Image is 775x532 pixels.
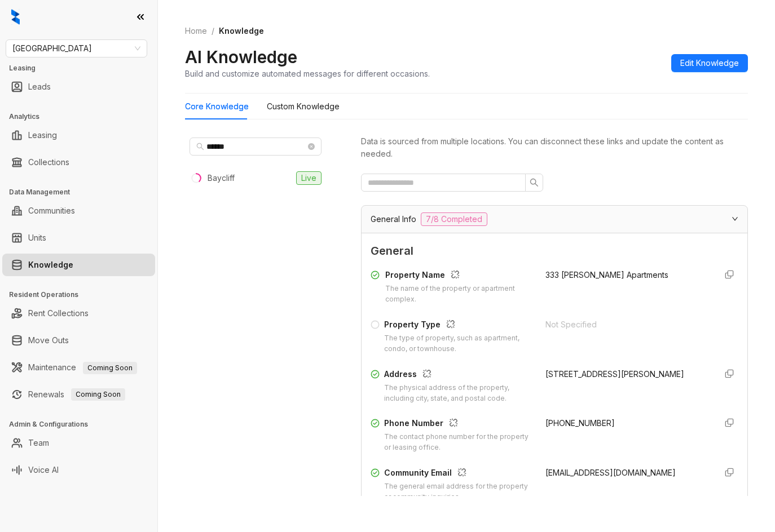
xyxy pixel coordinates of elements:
span: search [196,143,204,150]
span: General [371,242,738,260]
li: Leasing [2,124,155,147]
h2: AI Knowledge [185,46,297,68]
div: The name of the property or apartment complex. [385,283,532,305]
a: Voice AI [28,459,59,481]
a: Communities [28,200,75,222]
span: General Info [371,213,416,225]
li: Communities [2,200,155,222]
span: 333 [PERSON_NAME] Apartments [545,270,668,280]
div: The contact phone number for the property or leasing office. [384,432,532,453]
a: Knowledge [28,254,73,276]
div: Baycliff [208,172,235,184]
span: Knowledge [219,26,264,36]
span: Coming Soon [83,362,137,374]
div: The general email address for the property or community inquiries. [384,481,532,503]
li: Leads [2,76,155,98]
div: Phone Number [384,417,532,432]
li: Knowledge [2,254,155,276]
span: Live [296,171,322,185]
a: Team [28,432,49,454]
div: [STREET_ADDRESS][PERSON_NAME] [545,368,707,380]
h3: Leasing [9,63,157,73]
li: Rent Collections [2,302,155,325]
h3: Admin & Configurations [9,419,157,429]
div: Build and customize automated messages for different occasions. [185,68,430,79]
li: Maintenance [2,356,155,379]
span: 7/8 Completed [421,212,487,226]
span: expanded [732,215,738,222]
div: Property Type [384,318,532,333]
li: Team [2,432,155,454]
div: Community Email [384,467,532,481]
a: Leasing [28,124,57,147]
a: Home [183,25,209,37]
li: Move Outs [2,329,155,352]
a: RenewalsComing Soon [28,383,125,406]
div: Not Specified [545,318,707,331]
h3: Data Management [9,187,157,197]
div: The physical address of the property, including city, state, and postal code. [384,383,532,404]
div: Custom Knowledge [267,100,340,113]
div: Core Knowledge [185,100,249,113]
li: Units [2,227,155,249]
li: Renewals [2,383,155,406]
span: [EMAIL_ADDRESS][DOMAIN_NAME] [545,468,676,477]
h3: Resident Operations [9,290,157,300]
a: Rent Collections [28,302,89,325]
a: Collections [28,151,69,174]
span: close-circle [308,143,315,150]
li: / [212,25,214,37]
img: logo [11,9,20,25]
div: Address [384,368,532,383]
a: Move Outs [28,329,69,352]
div: General Info7/8 Completed [362,206,747,233]
div: The type of property, such as apartment, condo, or townhouse. [384,333,532,354]
span: Edit Knowledge [680,57,739,69]
a: Units [28,227,46,249]
span: Coming Soon [71,388,125,401]
button: Edit Knowledge [671,54,748,72]
li: Voice AI [2,459,155,481]
span: Fairfield [12,40,140,57]
span: search [530,178,539,187]
li: Collections [2,151,155,174]
a: Leads [28,76,51,98]
div: Data is sourced from multiple locations. You can disconnect these links and update the content as... [361,135,748,160]
div: Property Name [385,269,532,283]
h3: Analytics [9,112,157,122]
span: [PHONE_NUMBER] [545,418,615,428]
